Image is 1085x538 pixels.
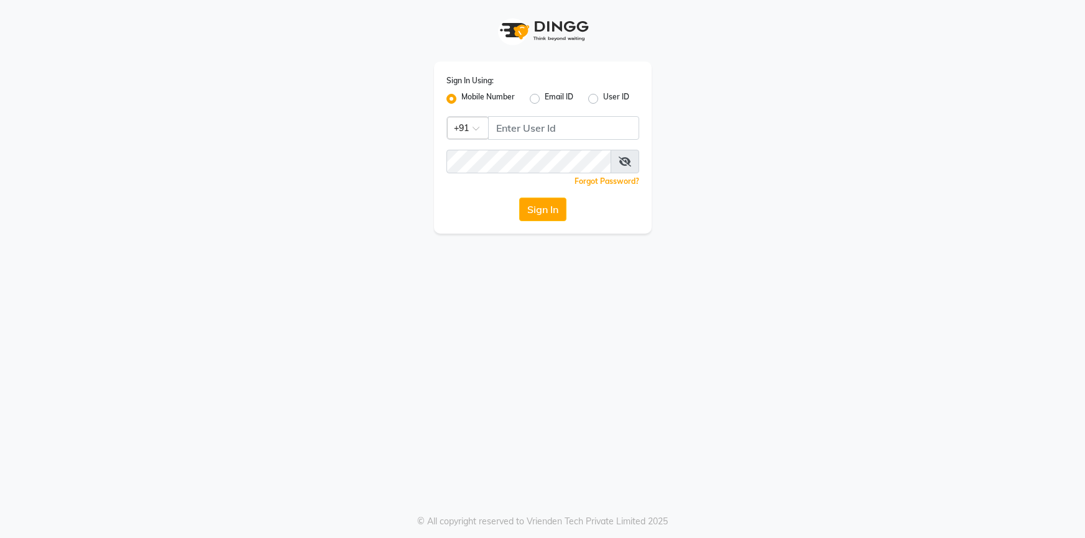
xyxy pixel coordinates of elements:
[603,91,629,106] label: User ID
[545,91,573,106] label: Email ID
[446,75,494,86] label: Sign In Using:
[575,176,639,186] a: Forgot Password?
[446,150,611,173] input: Username
[519,198,566,221] button: Sign In
[461,91,515,106] label: Mobile Number
[488,116,639,140] input: Username
[493,12,593,49] img: logo1.svg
